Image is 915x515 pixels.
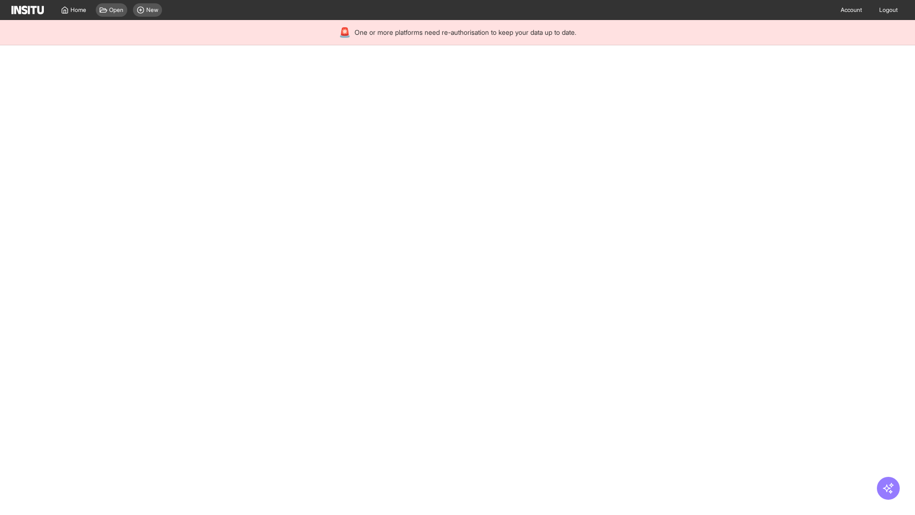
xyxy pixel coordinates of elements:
[146,6,158,14] span: New
[339,26,351,39] div: 🚨
[355,28,576,37] span: One or more platforms need re-authorisation to keep your data up to date.
[109,6,123,14] span: Open
[71,6,86,14] span: Home
[11,6,44,14] img: Logo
